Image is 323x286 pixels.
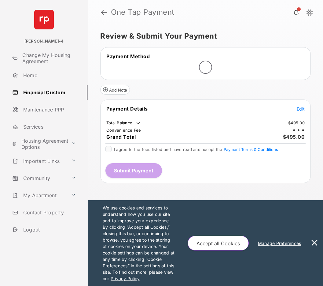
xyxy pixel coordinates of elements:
span: Grand Total [106,134,136,140]
u: Manage Preferences [258,241,304,246]
button: Add Note [100,85,130,95]
a: My Apartment [10,188,69,203]
span: I agree to the fees listed and have read and accept the [114,147,278,152]
span: Edit [297,106,305,111]
button: Submit Payment [105,163,162,178]
a: Services [10,119,88,134]
a: Logout [10,222,88,237]
strong: One Tap Payment [111,9,174,16]
td: Total Balance [106,120,141,126]
a: Contact Property [10,205,88,220]
u: Privacy Policy [111,276,139,281]
td: Convenience Fee [106,127,141,133]
h5: Review & Submit Your Payment [100,32,306,40]
a: Community [10,171,69,186]
a: Change My Housing Agreement [10,51,88,66]
button: Edit [297,106,305,112]
p: [PERSON_NAME]-4 [24,38,64,44]
a: Housing Agreement Options [10,137,69,151]
p: We use cookies and services to understand how you use our site and to improve your experience. By... [103,205,175,282]
span: Payment Details [106,106,148,112]
img: svg+xml;base64,PHN2ZyB4bWxucz0iaHR0cDovL3d3dy53My5vcmcvMjAwMC9zdmciIHdpZHRoPSI2NCIgaGVpZ2h0PSI2NC... [34,10,54,29]
td: $495.00 [288,120,305,126]
button: I agree to the fees listed and have read and accept the [224,147,278,152]
span: $495.00 [283,134,305,140]
a: Important Links [10,154,69,168]
span: Payment Method [106,53,150,59]
a: Financial Custom [10,85,88,100]
button: Accept all Cookies [188,236,249,250]
a: Home [10,68,88,83]
a: Maintenance PPP [10,102,88,117]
